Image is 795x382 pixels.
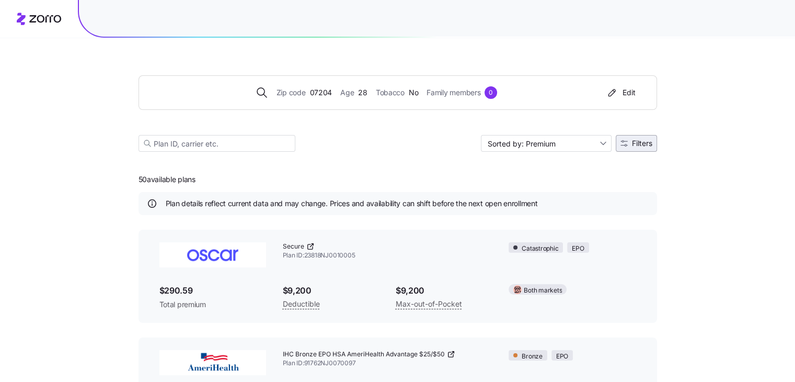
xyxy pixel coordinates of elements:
span: EPO [556,352,568,362]
span: $290.59 [159,284,266,297]
span: Plan details reflect current data and may change. Prices and availability can shift before the ne... [166,198,538,209]
span: Deductible [283,298,320,310]
span: Both markets [524,286,562,296]
span: Bronze [522,352,543,362]
button: Filters [616,135,657,152]
img: AmeriHealth [159,350,266,375]
span: Catastrophic [522,244,558,254]
span: $9,200 [283,284,379,297]
span: Filters [632,140,652,147]
input: Sort by [481,135,612,152]
span: Secure [283,242,304,251]
span: Age [340,87,354,98]
span: EPO [572,244,584,254]
button: Edit [602,84,640,101]
span: Tobacco [376,87,405,98]
span: Plan ID: 91762NJ0070097 [283,359,492,368]
span: 50 available plans [139,174,195,185]
img: Oscar [159,242,266,267]
span: Family members [427,87,480,98]
span: 07204 [309,87,332,98]
span: Total premium [159,299,266,310]
span: IHC Bronze EPO HSA AmeriHealth Advantage $25/$50 [283,350,445,359]
span: Zip code [276,87,306,98]
span: Max-out-of-Pocket [396,298,462,310]
div: Edit [606,87,636,98]
span: $9,200 [396,284,492,297]
span: No [409,87,418,98]
div: 0 [485,86,497,99]
span: 28 [358,87,367,98]
input: Plan ID, carrier etc. [139,135,295,152]
span: Plan ID: 23818NJ0010005 [283,251,492,260]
